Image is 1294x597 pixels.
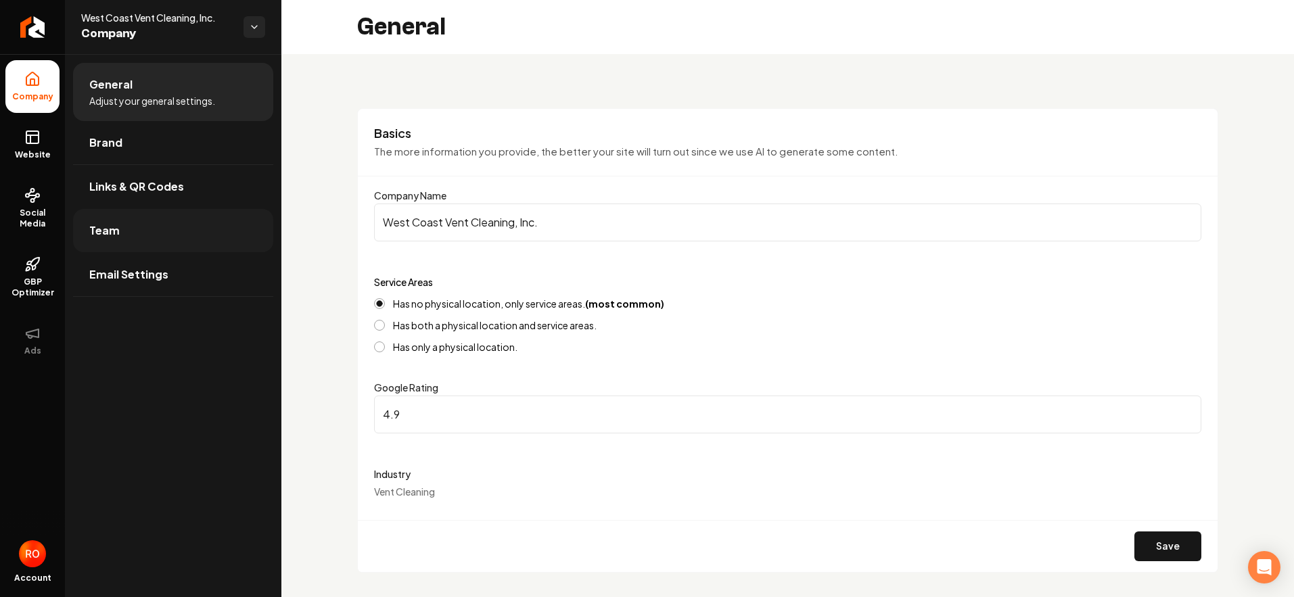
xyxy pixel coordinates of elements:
[89,266,168,283] span: Email Settings
[393,320,597,330] label: Has both a physical location and service areas.
[585,297,664,310] strong: (most common)
[19,540,46,567] img: Roberto Osorio
[374,381,438,393] label: Google Rating
[7,91,59,102] span: Company
[73,121,273,164] a: Brand
[73,253,273,296] a: Email Settings
[89,222,120,239] span: Team
[89,135,122,151] span: Brand
[9,149,56,160] span: Website
[1248,551,1280,583] div: Open Intercom Messenger
[89,178,184,195] span: Links & QR Codes
[374,125,1201,141] h3: Basics
[374,485,435,498] span: Vent Cleaning
[374,189,446,201] label: Company Name
[14,573,51,583] span: Account
[81,24,233,43] span: Company
[393,299,664,308] label: Has no physical location, only service areas.
[89,76,133,93] span: General
[73,209,273,252] a: Team
[374,396,1201,433] input: Google Rating
[1134,531,1201,561] button: Save
[89,94,215,108] span: Adjust your general settings.
[374,466,1201,482] label: Industry
[393,342,517,352] label: Has only a physical location.
[81,11,233,24] span: West Coast Vent Cleaning, Inc.
[374,144,1201,160] p: The more information you provide, the better your site will turn out since we use AI to generate ...
[374,204,1201,241] input: Company Name
[5,176,60,240] a: Social Media
[5,314,60,367] button: Ads
[374,276,433,288] label: Service Areas
[5,208,60,229] span: Social Media
[357,14,446,41] h2: General
[5,245,60,309] a: GBP Optimizer
[20,16,45,38] img: Rebolt Logo
[5,118,60,171] a: Website
[19,345,47,356] span: Ads
[19,540,46,567] button: Open user button
[5,277,60,298] span: GBP Optimizer
[73,165,273,208] a: Links & QR Codes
